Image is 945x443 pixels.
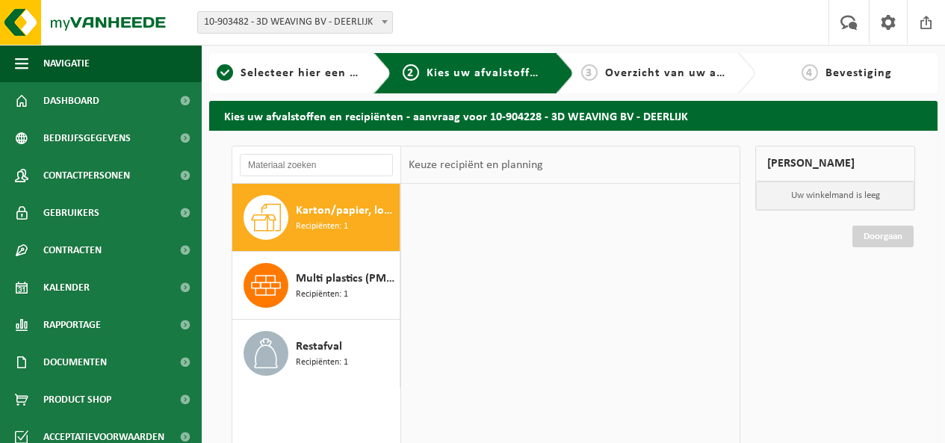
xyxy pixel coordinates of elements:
span: Recipiënten: 1 [296,220,348,234]
span: Kies uw afvalstoffen en recipiënten [427,67,632,79]
span: Navigatie [43,45,90,82]
a: 1Selecteer hier een vestiging [217,64,362,82]
span: 3 [581,64,598,81]
div: Keuze recipiënt en planning [401,146,551,184]
span: Karton/papier, los (bedrijven) [296,202,396,220]
button: Restafval Recipiënten: 1 [232,320,400,387]
span: 10-903482 - 3D WEAVING BV - DEERLIJK [198,12,392,33]
span: Contactpersonen [43,157,130,194]
span: 1 [217,64,233,81]
span: Product Shop [43,381,111,418]
span: Multi plastics (PMD/harde kunststoffen/spanbanden/EPS/folie naturel/folie gemengd) [296,270,396,288]
button: Multi plastics (PMD/harde kunststoffen/spanbanden/EPS/folie naturel/folie gemengd) Recipiënten: 1 [232,252,400,320]
p: Uw winkelmand is leeg [756,182,914,210]
span: Overzicht van uw aanvraag [605,67,763,79]
div: [PERSON_NAME] [755,146,915,182]
span: 10-903482 - 3D WEAVING BV - DEERLIJK [197,11,393,34]
span: Bedrijfsgegevens [43,120,131,157]
span: Rapportage [43,306,101,344]
input: Materiaal zoeken [240,154,393,176]
h2: Kies uw afvalstoffen en recipiënten - aanvraag voor 10-904228 - 3D WEAVING BV - DEERLIJK [209,101,938,130]
span: 4 [802,64,818,81]
a: Doorgaan [852,226,914,247]
span: Dashboard [43,82,99,120]
button: Karton/papier, los (bedrijven) Recipiënten: 1 [232,184,400,252]
span: Restafval [296,338,342,356]
span: 2 [403,64,419,81]
span: Contracten [43,232,102,269]
span: Recipiënten: 1 [296,288,348,302]
span: Bevestiging [825,67,892,79]
span: Recipiënten: 1 [296,356,348,370]
span: Kalender [43,269,90,306]
span: Documenten [43,344,107,381]
span: Gebruikers [43,194,99,232]
span: Selecteer hier een vestiging [241,67,402,79]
